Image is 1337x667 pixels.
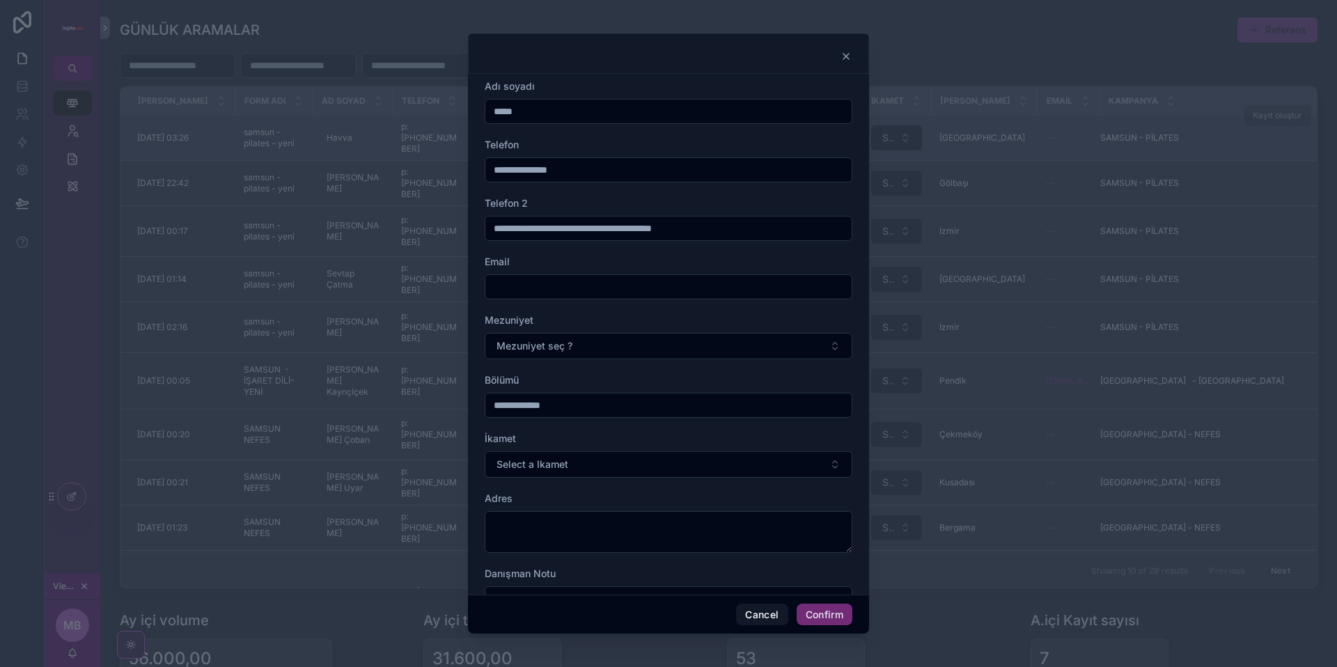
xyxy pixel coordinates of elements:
span: İkamet [485,432,516,444]
span: Telefon [485,139,519,150]
span: Danışman Notu [485,567,556,579]
button: Confirm [797,604,852,626]
button: Cancel [736,604,788,626]
span: Bölümü [485,374,519,386]
span: Telefon 2 [485,197,528,209]
button: Select Button [485,451,852,478]
span: Email [485,256,510,267]
span: Select a Ikamet [497,457,568,471]
button: Select Button [485,333,852,359]
span: Mezuniyet seç ? [497,339,572,353]
span: Adres [485,492,513,504]
span: Mezuniyet [485,314,533,326]
span: Adı soyadı [485,80,535,92]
